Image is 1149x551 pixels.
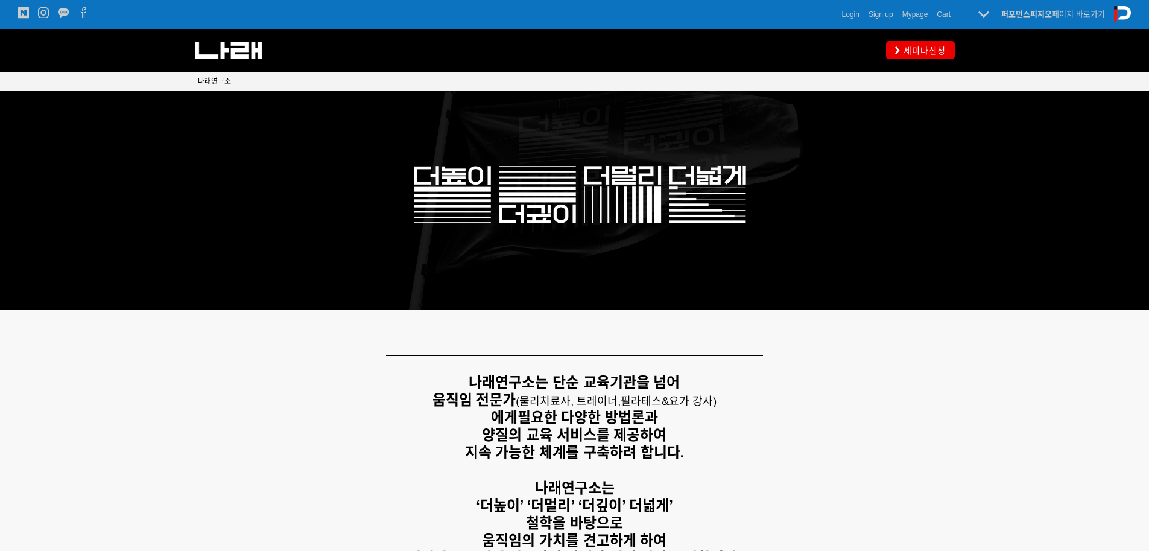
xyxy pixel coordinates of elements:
a: Login [842,8,859,21]
a: 나래연구소 [198,75,231,88]
strong: 퍼포먼스피지오 [1001,10,1052,19]
span: ( [516,395,621,407]
strong: 움직임의 가치를 견고하게 하여 [482,532,666,549]
a: 퍼포먼스피지오페이지 바로가기 [1001,10,1105,19]
strong: ‘더높이’ ‘더멀리’ ‘더깊이’ 더넓게’ [476,497,673,514]
a: Mypage [902,8,928,21]
strong: 지속 가능한 체계를 구축하려 합니다. [465,444,684,460]
strong: 에게 [491,409,518,425]
a: 세미나신청 [886,41,955,59]
strong: 나래연구소는 [535,480,615,496]
span: 물리치료사, 트레이너, [519,395,621,407]
strong: 양질의 교육 서비스를 제공하여 [482,427,666,443]
span: 세미나신청 [900,45,946,57]
span: 나래연구소 [198,77,231,86]
a: Cart [937,8,951,21]
span: 필라테스&요가 강사) [621,395,717,407]
strong: 철학을 바탕으로 [526,515,623,531]
strong: 움직임 전문가 [432,392,516,408]
strong: 나래연구소는 단순 교육기관을 넘어 [469,374,680,390]
a: Sign up [869,8,893,21]
strong: 필요한 다양한 방법론과 [518,409,658,425]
